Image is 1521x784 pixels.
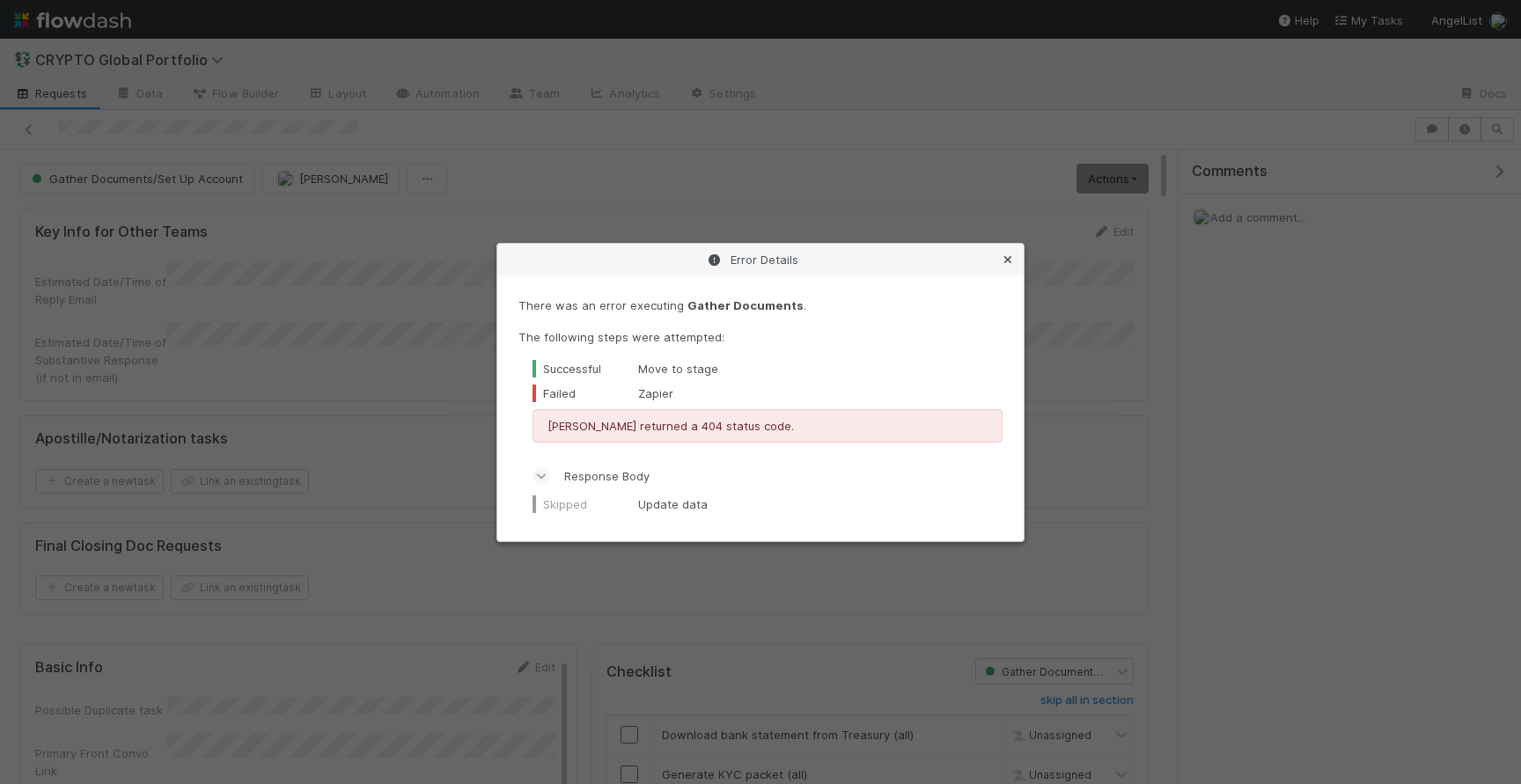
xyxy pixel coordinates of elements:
[533,385,1003,402] div: Zapier
[518,328,1003,346] p: The following steps were attempted:
[533,495,638,513] div: Skipped
[564,467,650,485] span: Response Body
[518,297,1003,314] p: There was an error executing .
[687,298,804,312] strong: Gather Documents
[533,385,638,402] div: Failed
[547,417,988,435] p: [PERSON_NAME] returned a 404 status code.
[533,495,1003,513] div: Update data
[497,244,1024,275] div: Error Details
[533,360,1003,377] div: Move to stage
[533,360,638,377] div: Successful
